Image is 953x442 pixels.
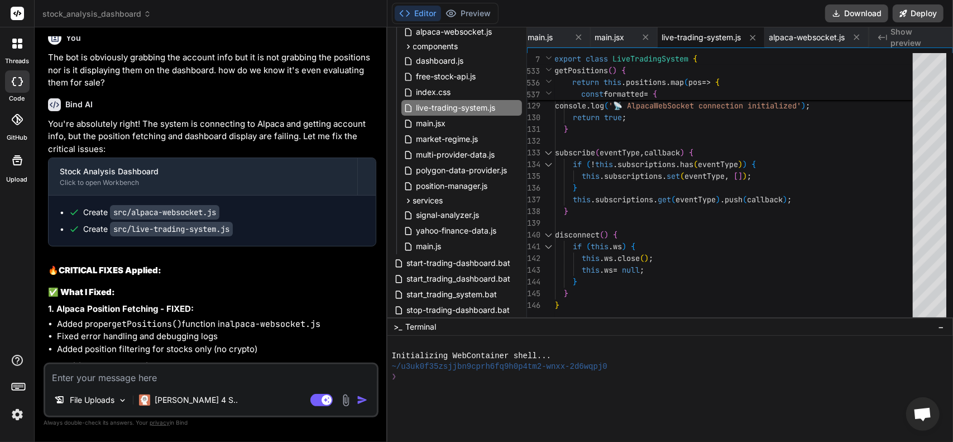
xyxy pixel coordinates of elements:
span: formatted [604,89,644,99]
span: = [644,89,649,99]
div: Click to collapse the range. [542,159,556,170]
span: disconnect [555,230,600,240]
span: ! [591,159,595,169]
span: ws [613,241,622,251]
span: ws [604,265,613,275]
span: main.js [415,240,443,253]
img: Claude 4 Sonnet [139,395,150,406]
code: src/alpaca-websocket.js [110,205,219,220]
div: 130 [527,112,540,123]
span: console [555,101,586,111]
span: >_ [394,321,403,332]
span: alpaca-websocket.js [769,32,845,43]
button: Stock Analysis DashboardClick to open Workbench [49,158,357,195]
span: this [595,159,613,169]
span: ~/u3uk0f35zsjjbn9cprh6fq9h0p4tm2-wnxx-2d6wqpj0 [392,362,607,372]
p: File Uploads [70,395,114,406]
code: getPositions() [112,319,182,330]
label: threads [5,56,29,66]
span: . [662,171,667,181]
div: Click to collapse the range. [542,229,556,241]
div: 139 [527,217,540,229]
strong: 2. Position Dashboard Display - FIXED: [48,360,205,371]
p: The bot is obviously grabbing the account info but it is not grabbing the positions nor is it dis... [48,51,376,89]
span: 536 [527,77,540,89]
div: 131 [527,123,540,135]
li: Added position filtering for stocks only (no crypto) [57,343,376,356]
span: log [591,101,604,111]
span: { [693,54,698,64]
span: null [622,265,640,275]
img: attachment [339,394,352,407]
p: [PERSON_NAME] 4 S.. [155,395,238,406]
span: this [604,77,622,87]
div: Click to collapse the range. [542,147,556,159]
span: ( [684,77,689,87]
div: Stock Analysis Dashboard [60,166,346,177]
span: ; [787,194,792,205]
span: start_trading_dashboard.bat [406,272,512,286]
span: ( [609,65,613,75]
span: . [600,265,604,275]
span: . [622,77,626,87]
span: } [564,124,568,134]
span: ( [671,194,676,205]
div: 145 [527,288,540,300]
div: Create [83,207,219,218]
div: 146 [527,300,540,311]
span: => [702,77,711,87]
span: live-trading-system.js [662,32,741,43]
span: } [573,183,577,193]
span: index.css [415,85,452,99]
span: . [613,159,617,169]
span: main.js [528,32,553,43]
label: GitHub [7,133,27,142]
p: You're absolutely right! The system is connecting to Alpaca and getting account info, but the pos... [48,118,376,156]
span: position-manager.js [415,179,489,193]
span: ; [649,253,653,263]
span: ( [743,194,747,205]
span: subscriptions [604,171,662,181]
div: 137 [527,194,540,206]
span: eventType [676,194,716,205]
span: ( [600,230,604,240]
span: close [617,253,640,263]
span: main.jsx [595,32,625,43]
span: 537 [527,89,540,101]
div: 138 [527,206,540,217]
span: 7 [527,54,540,65]
span: start-trading-dashboard.bat [406,256,512,270]
span: components [413,41,458,52]
div: 134 [527,159,540,170]
span: pos [689,77,702,87]
span: ) [680,148,684,158]
label: code [9,94,25,103]
span: alpaca-websocket.js [415,25,494,39]
span: { [751,159,756,169]
span: ( [680,171,684,181]
span: ( [586,241,591,251]
button: Preview [441,6,496,21]
code: src/live-trading-system.js [110,222,233,236]
span: ( [586,159,591,169]
div: 143 [527,264,540,276]
span: ( [595,148,600,158]
span: eventType [600,148,640,158]
div: 142 [527,253,540,264]
span: ) [738,159,743,169]
span: live-trading-system.js [415,101,497,115]
div: Click to collapse the range. [542,241,556,253]
span: ] [738,171,743,181]
span: . [653,194,658,205]
span: subscriptions [617,159,676,169]
span: { [689,148,693,158]
span: positions [626,77,667,87]
span: ) [743,171,747,181]
div: Create [83,224,233,235]
span: ws [604,253,613,263]
span: if [573,159,582,169]
strong: ✅ What I Fixed: [48,287,115,297]
span: { [631,241,635,251]
span: { [622,65,626,75]
img: icon [357,395,368,406]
